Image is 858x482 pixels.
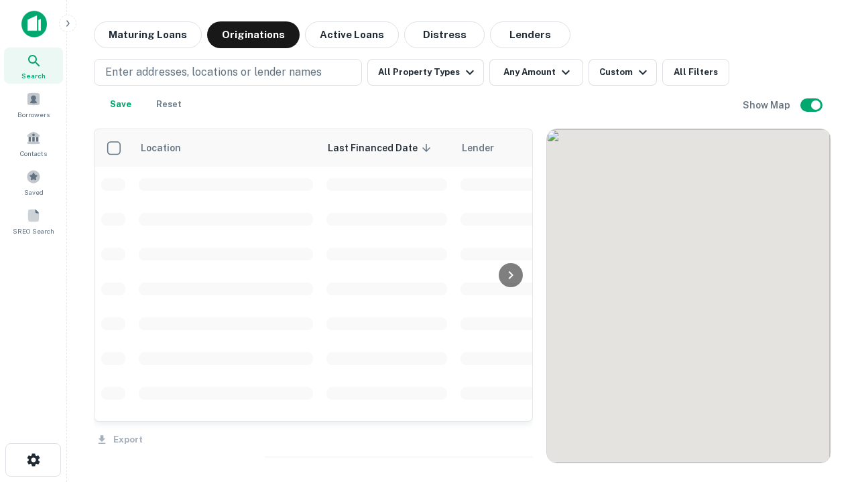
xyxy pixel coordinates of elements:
span: SREO Search [13,226,54,236]
div: 0 0 [547,129,831,463]
a: Search [4,48,63,84]
button: All Property Types [367,59,484,86]
span: Last Financed Date [328,140,435,156]
th: Lender [454,129,668,167]
button: Distress [404,21,485,48]
button: Save your search to get updates of matches that match your search criteria. [99,91,142,118]
button: Enter addresses, locations or lender names [94,59,362,86]
span: Saved [24,187,44,197]
button: Originations [207,21,300,48]
h6: Show Map [743,98,792,112]
th: Last Financed Date [320,129,454,167]
span: Location [140,140,198,156]
a: Borrowers [4,86,63,123]
a: Contacts [4,125,63,161]
img: capitalize-icon.png [21,11,47,37]
div: Custom [599,64,651,80]
button: Active Loans [305,21,399,48]
iframe: Chat Widget [791,375,858,439]
a: Saved [4,164,63,200]
button: Lenders [490,21,570,48]
span: Borrowers [17,109,50,120]
button: Maturing Loans [94,21,202,48]
span: Contacts [20,148,47,159]
button: Any Amount [489,59,583,86]
span: Search [21,70,46,81]
th: Location [132,129,320,167]
button: All Filters [662,59,729,86]
button: Custom [589,59,657,86]
a: SREO Search [4,203,63,239]
span: Lender [462,140,494,156]
button: Reset [147,91,190,118]
p: Enter addresses, locations or lender names [105,64,322,80]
